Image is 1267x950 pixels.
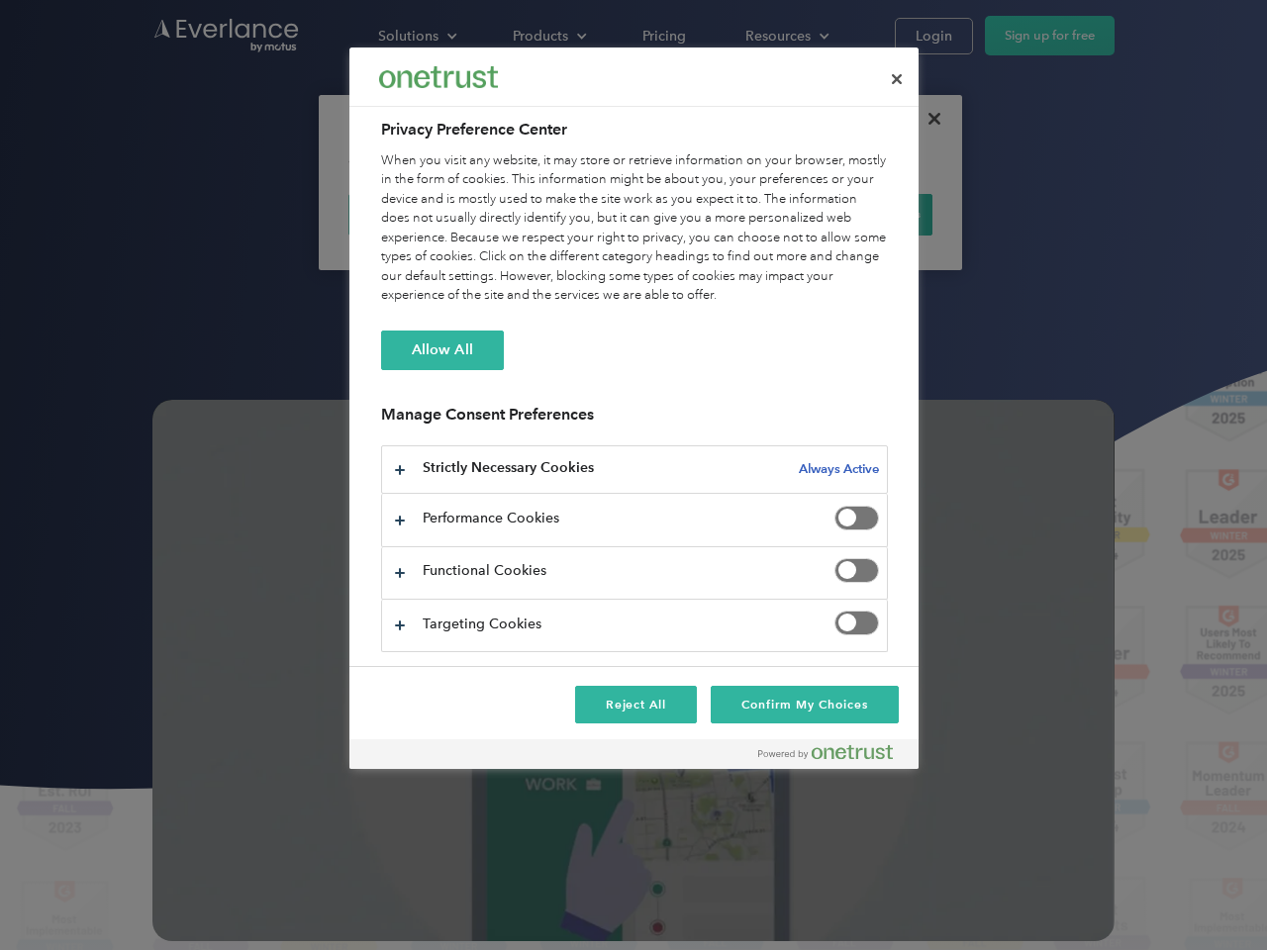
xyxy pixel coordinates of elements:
[379,66,498,87] img: Everlance
[146,118,245,159] input: Submit
[875,57,919,101] button: Close
[381,151,888,306] div: When you visit any website, it may store or retrieve information on your browser, mostly in the f...
[381,405,888,435] h3: Manage Consent Preferences
[575,686,698,723] button: Reject All
[711,686,898,723] button: Confirm My Choices
[381,118,888,142] h2: Privacy Preference Center
[758,744,893,760] img: Powered by OneTrust Opens in a new Tab
[381,331,504,370] button: Allow All
[379,57,498,97] div: Everlance
[758,744,909,769] a: Powered by OneTrust Opens in a new Tab
[349,47,919,769] div: Privacy Preference Center
[349,47,919,769] div: Preference center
